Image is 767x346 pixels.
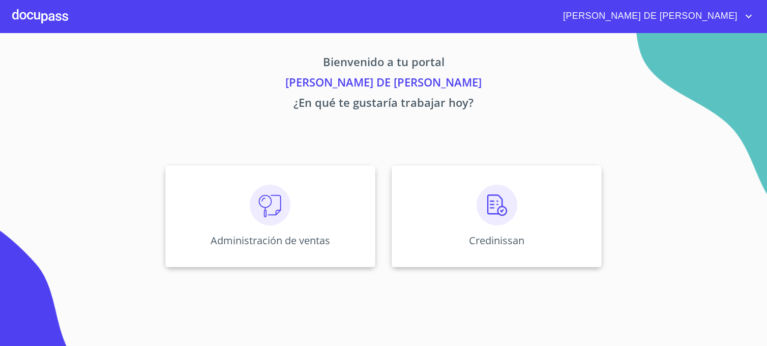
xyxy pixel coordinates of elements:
[250,185,290,225] img: consulta.png
[70,74,697,94] p: [PERSON_NAME] DE [PERSON_NAME]
[477,185,517,225] img: verificacion.png
[469,234,524,247] p: Credinissan
[70,53,697,74] p: Bienvenido a tu portal
[211,234,330,247] p: Administración de ventas
[555,8,755,24] button: account of current user
[70,94,697,114] p: ¿En qué te gustaría trabajar hoy?
[555,8,743,24] span: [PERSON_NAME] DE [PERSON_NAME]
